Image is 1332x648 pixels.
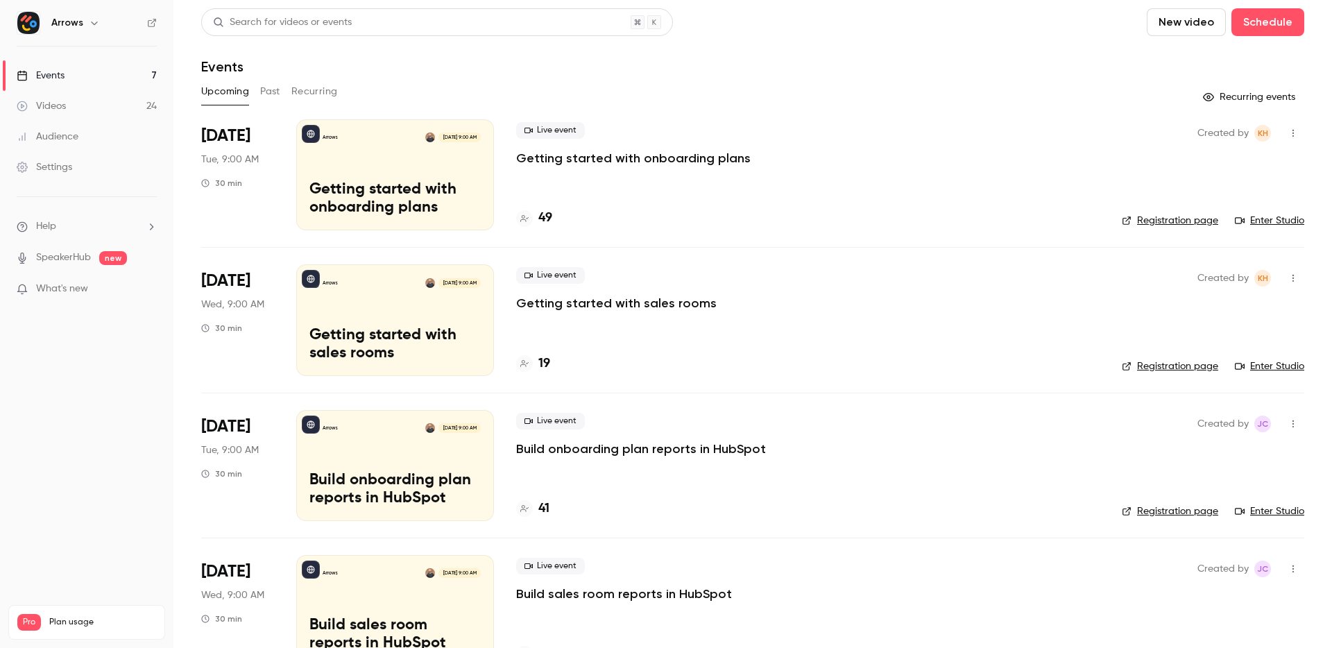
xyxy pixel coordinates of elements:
a: Getting started with sales roomsArrowsShareil Nariman[DATE] 9:00 AMGetting started with sales rooms [296,264,494,375]
div: Settings [17,160,72,174]
div: 30 min [201,178,242,189]
p: Arrows [323,134,338,141]
div: Audience [17,130,78,144]
span: Created by [1197,561,1249,577]
button: Upcoming [201,80,249,103]
span: [DATE] 9:00 AM [438,278,480,288]
span: Jamie Carlson [1254,416,1271,432]
div: Events [17,69,65,83]
button: Schedule [1231,8,1304,36]
span: Jamie Carlson [1254,561,1271,577]
a: Registration page [1122,214,1218,228]
a: Getting started with onboarding plans [516,150,751,167]
span: JC [1257,561,1268,577]
span: new [99,251,127,265]
span: Live event [516,558,585,574]
li: help-dropdown-opener [17,219,157,234]
span: [DATE] 9:00 AM [438,423,480,433]
span: Wed, 9:00 AM [201,298,264,312]
p: Arrows [323,280,338,287]
span: [DATE] [201,416,250,438]
img: Shareil Nariman [425,568,435,578]
p: Getting started with onboarding plans [309,181,481,217]
p: Build onboarding plan reports in HubSpot [309,472,481,508]
a: Registration page [1122,504,1218,518]
a: Build onboarding plan reports in HubSpotArrowsShareil Nariman[DATE] 9:00 AMBuild onboarding plan ... [296,410,494,521]
span: Plan usage [49,617,156,628]
span: Live event [516,122,585,139]
a: 41 [516,500,549,518]
img: Shareil Nariman [425,423,435,433]
span: Tue, 9:00 AM [201,153,259,167]
button: Past [260,80,280,103]
a: SpeakerHub [36,250,91,265]
span: What's new [36,282,88,296]
span: [DATE] 9:00 AM [438,133,480,142]
span: KH [1258,270,1268,287]
a: Enter Studio [1235,504,1304,518]
span: Pro [17,614,41,631]
a: Getting started with onboarding plansArrowsShareil Nariman[DATE] 9:00 AMGetting started with onbo... [296,119,494,230]
p: Arrows [323,570,338,577]
iframe: Noticeable Trigger [140,283,157,296]
span: Created by [1197,125,1249,142]
span: Wed, 9:00 AM [201,588,264,602]
div: 30 min [201,613,242,624]
span: Tue, 9:00 AM [201,443,259,457]
a: Enter Studio [1235,359,1304,373]
span: JC [1257,416,1268,432]
div: Search for videos or events [213,15,352,30]
h4: 41 [538,500,549,518]
div: 30 min [201,323,242,334]
span: Kim Hacker [1254,270,1271,287]
a: Registration page [1122,359,1218,373]
img: Arrows [17,12,40,34]
button: Recurring [291,80,338,103]
span: Created by [1197,416,1249,432]
div: 30 min [201,468,242,479]
span: [DATE] [201,561,250,583]
a: Getting started with sales rooms [516,295,717,312]
span: KH [1258,125,1268,142]
div: Sep 23 Tue, 9:00 AM (America/Los Angeles) [201,410,274,521]
a: Enter Studio [1235,214,1304,228]
img: Shareil Nariman [425,133,435,142]
div: Sep 16 Tue, 9:00 AM (America/Los Angeles) [201,119,274,230]
span: Created by [1197,270,1249,287]
a: 49 [516,209,552,228]
p: Getting started with sales rooms [309,327,481,363]
span: Live event [516,413,585,429]
img: Shareil Nariman [425,278,435,288]
span: Help [36,219,56,234]
button: New video [1147,8,1226,36]
h4: 49 [538,209,552,228]
span: [DATE] 9:00 AM [438,568,480,578]
button: Recurring events [1197,86,1304,108]
h4: 19 [538,355,550,373]
h6: Arrows [51,16,83,30]
span: Kim Hacker [1254,125,1271,142]
div: Videos [17,99,66,113]
span: [DATE] [201,270,250,292]
a: Build onboarding plan reports in HubSpot [516,441,766,457]
a: 19 [516,355,550,373]
h1: Events [201,58,244,75]
p: Arrows [323,425,338,432]
span: [DATE] [201,125,250,147]
div: Sep 17 Wed, 9:00 AM (America/Los Angeles) [201,264,274,375]
span: Live event [516,267,585,284]
a: Build sales room reports in HubSpot [516,586,732,602]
